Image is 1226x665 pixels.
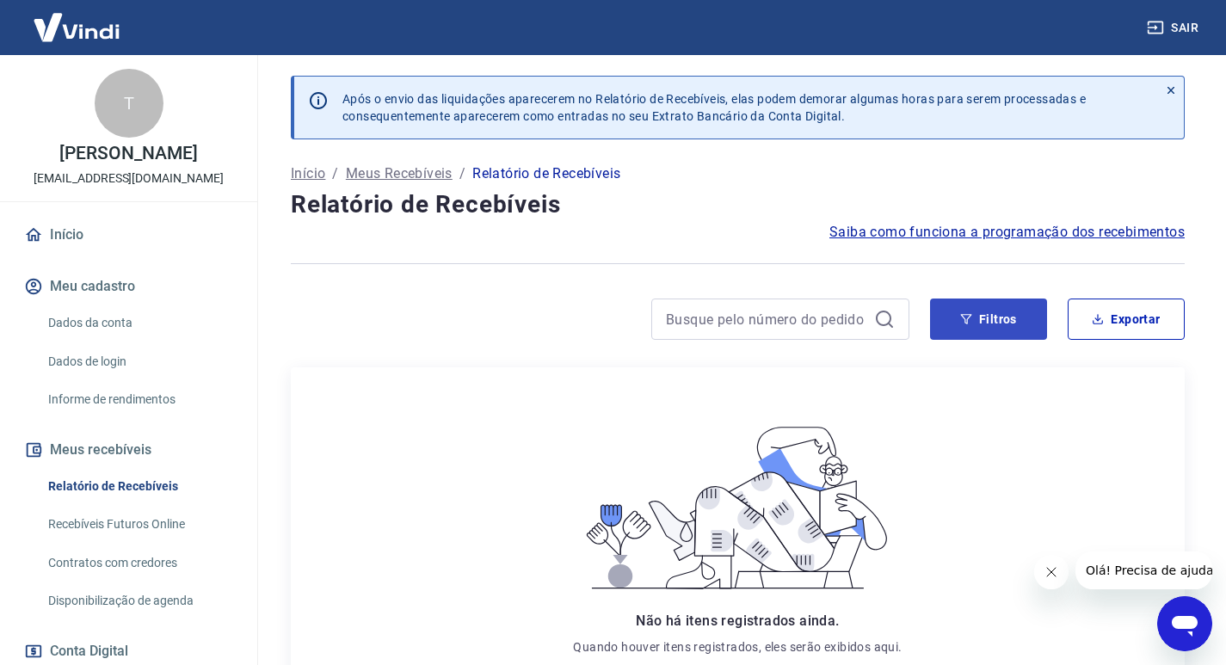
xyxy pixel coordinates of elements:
p: / [459,163,465,184]
a: Disponibilização de agenda [41,583,237,619]
span: Não há itens registrados ainda. [636,613,839,629]
a: Contratos com credores [41,545,237,581]
button: Sair [1143,12,1205,44]
button: Meus recebíveis [21,431,237,469]
input: Busque pelo número do pedido [666,306,867,332]
a: Relatório de Recebíveis [41,469,237,504]
a: Saiba como funciona a programação dos recebimentos [829,222,1185,243]
a: Recebíveis Futuros Online [41,507,237,542]
p: Quando houver itens registrados, eles serão exibidos aqui. [573,638,902,656]
p: [EMAIL_ADDRESS][DOMAIN_NAME] [34,169,224,188]
p: Relatório de Recebíveis [472,163,620,184]
iframe: Fechar mensagem [1034,555,1069,589]
span: Olá! Precisa de ajuda? [10,12,145,26]
div: T [95,69,163,138]
a: Início [291,163,325,184]
a: Dados de login [41,344,237,379]
a: Meus Recebíveis [346,163,453,184]
button: Meu cadastro [21,268,237,305]
p: [PERSON_NAME] [59,145,197,163]
iframe: Botão para abrir a janela de mensagens [1157,596,1212,651]
button: Exportar [1068,299,1185,340]
img: Vindi [21,1,132,53]
a: Início [21,216,237,254]
p: / [332,163,338,184]
a: Dados da conta [41,305,237,341]
a: Informe de rendimentos [41,382,237,417]
button: Filtros [930,299,1047,340]
h4: Relatório de Recebíveis [291,188,1185,222]
p: Após o envio das liquidações aparecerem no Relatório de Recebíveis, elas podem demorar algumas ho... [342,90,1086,125]
iframe: Mensagem da empresa [1075,551,1212,589]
